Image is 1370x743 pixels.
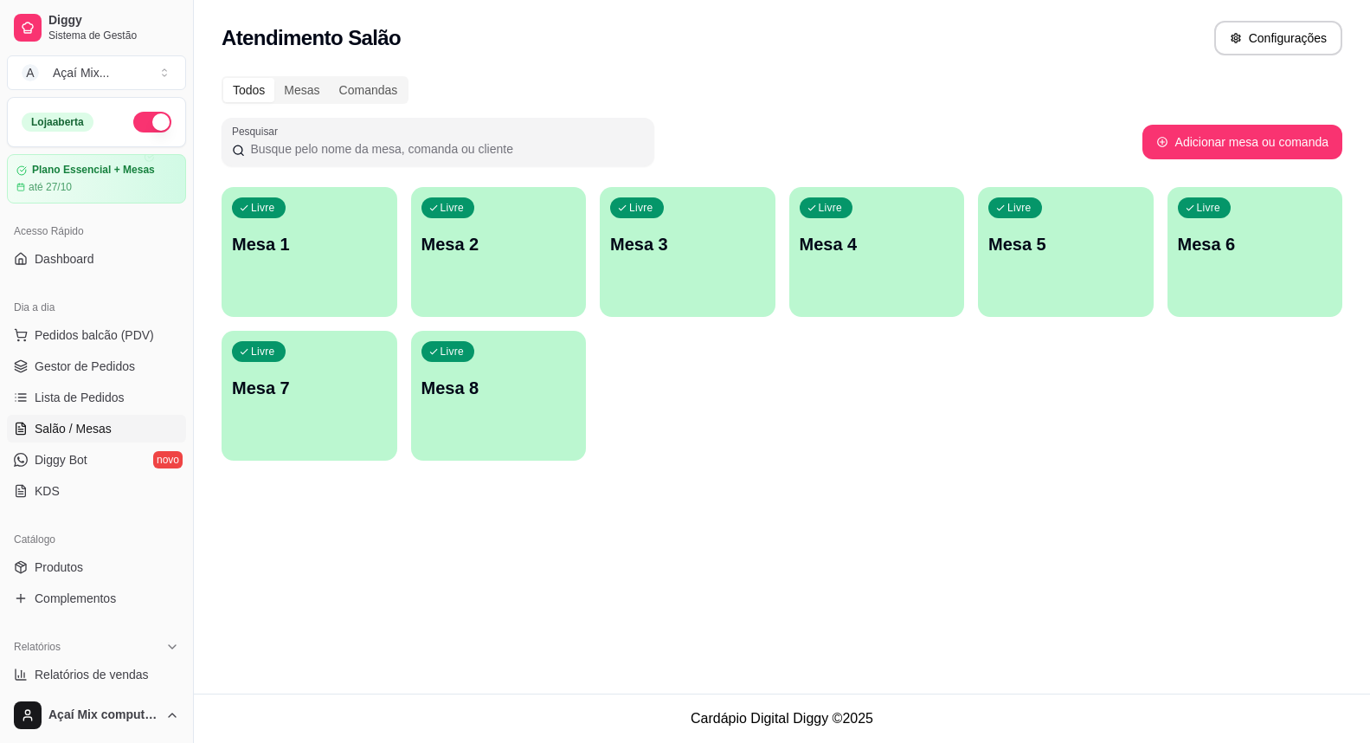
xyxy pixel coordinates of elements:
[7,321,186,349] button: Pedidos balcão (PDV)
[1178,232,1333,256] p: Mesa 6
[629,201,653,215] p: Livre
[819,201,843,215] p: Livre
[32,164,155,177] article: Plano Essencial + Mesas
[7,585,186,612] a: Complementos
[222,24,401,52] h2: Atendimento Salão
[800,232,955,256] p: Mesa 4
[411,331,587,461] button: LivreMesa 8
[411,187,587,317] button: LivreMesa 2
[7,477,186,505] a: KDS
[35,358,135,375] span: Gestor de Pedidos
[35,420,112,437] span: Salão / Mesas
[1007,201,1032,215] p: Livre
[35,389,125,406] span: Lista de Pedidos
[7,154,186,204] a: Plano Essencial + Mesasaté 27/10
[223,78,274,102] div: Todos
[222,331,397,461] button: LivreMesa 7
[7,217,186,245] div: Acesso Rápido
[14,640,61,654] span: Relatórios
[7,7,186,48] a: DiggySistema de Gestão
[22,64,39,81] span: A
[35,666,149,683] span: Relatórios de vendas
[441,345,465,359] p: Livre
[35,482,60,500] span: KDS
[421,376,576,400] p: Mesa 8
[133,112,171,132] button: Alterar Status
[1197,201,1221,215] p: Livre
[251,201,275,215] p: Livre
[48,13,179,29] span: Diggy
[7,661,186,688] a: Relatórios de vendas
[7,553,186,581] a: Produtos
[7,384,186,411] a: Lista de Pedidos
[7,352,186,380] a: Gestor de Pedidos
[1142,125,1342,159] button: Adicionar mesa ou comanda
[600,187,775,317] button: LivreMesa 3
[35,326,154,344] span: Pedidos balcão (PDV)
[232,232,387,256] p: Mesa 1
[53,64,109,81] div: Açaí Mix ...
[35,250,94,268] span: Dashboard
[232,124,284,139] label: Pesquisar
[7,55,186,90] button: Select a team
[421,232,576,256] p: Mesa 2
[7,245,186,273] a: Dashboard
[222,187,397,317] button: LivreMesa 1
[7,294,186,321] div: Dia a dia
[274,78,329,102] div: Mesas
[610,232,765,256] p: Mesa 3
[789,187,965,317] button: LivreMesa 4
[7,446,186,474] a: Diggy Botnovo
[441,201,465,215] p: Livre
[22,113,93,132] div: Loja aberta
[7,415,186,443] a: Salão / Mesas
[7,695,186,736] button: Açaí Mix computador
[48,707,158,723] span: Açaí Mix computador
[29,180,72,194] article: até 27/10
[7,526,186,553] div: Catálogo
[978,187,1154,317] button: LivreMesa 5
[1167,187,1343,317] button: LivreMesa 6
[1214,21,1342,55] button: Configurações
[232,376,387,400] p: Mesa 7
[245,140,644,158] input: Pesquisar
[988,232,1143,256] p: Mesa 5
[35,559,83,576] span: Produtos
[35,451,87,468] span: Diggy Bot
[194,694,1370,743] footer: Cardápio Digital Diggy © 2025
[48,29,179,42] span: Sistema de Gestão
[35,590,116,607] span: Complementos
[251,345,275,359] p: Livre
[330,78,408,102] div: Comandas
